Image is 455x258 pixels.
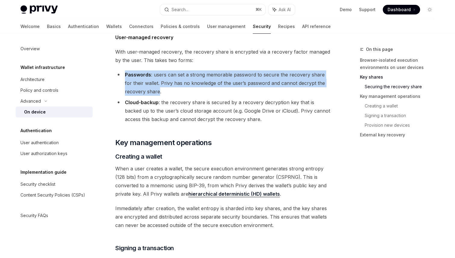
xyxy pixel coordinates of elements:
[125,72,151,78] strong: Passwords
[360,55,439,72] a: Browser-isolated execution environments on user devices
[365,101,439,111] a: Creating a wallet
[20,191,85,199] div: Content Security Policies (CSPs)
[20,127,52,134] h5: Authentication
[359,7,376,13] a: Support
[24,108,46,116] div: On device
[255,7,262,12] span: ⌘ K
[360,72,439,82] a: Key shares
[115,34,173,40] strong: User-managed recovery
[115,138,212,148] span: Key management operations
[16,190,93,200] a: Content Security Policies (CSPs)
[253,19,271,34] a: Security
[388,7,411,13] span: Dashboard
[20,76,45,83] div: Architecture
[115,70,332,96] li: : users can set a strong memorable password to secure the recovery share for their wallet. Privy ...
[16,137,93,148] a: User authentication
[115,48,332,64] span: With user-managed recovery, the recovery share is encrypted via a recovery factor managed by the ...
[425,5,435,14] button: Toggle dark mode
[360,130,439,140] a: External key recovery
[20,139,59,146] div: User authentication
[20,98,41,105] div: Advanced
[278,19,295,34] a: Recipes
[365,82,439,92] a: Securing the recovery share
[20,212,48,219] div: Security FAQs
[106,19,122,34] a: Wallets
[20,87,58,94] div: Policy and controls
[20,169,67,176] h5: Implementation guide
[279,7,291,13] span: Ask AI
[161,19,200,34] a: Policies & controls
[68,19,99,34] a: Authentication
[302,19,331,34] a: API reference
[160,4,265,15] button: Search...⌘K
[115,244,174,252] span: Signing a transaction
[20,150,67,157] div: User authorization keys
[16,148,93,159] a: User authorization keys
[366,46,393,53] span: On this page
[16,210,93,221] a: Security FAQs
[268,4,295,15] button: Ask AI
[16,107,93,117] a: On device
[16,179,93,190] a: Security checklist
[20,19,40,34] a: Welcome
[207,19,246,34] a: User management
[383,5,420,14] a: Dashboard
[188,191,280,197] a: hierarchical deterministic (HD) wallets
[115,204,332,229] span: Immediately after creation, the wallet entropy is sharded into key shares, and the key shares are...
[16,43,93,54] a: Overview
[365,111,439,120] a: Signing a transaction
[16,74,93,85] a: Architecture
[16,85,93,96] a: Policy and controls
[172,6,188,13] div: Search...
[20,64,65,71] h5: Wallet infrastructure
[115,152,162,161] span: Creating a wallet
[365,120,439,130] a: Provision new devices
[125,99,159,105] strong: Cloud-backup
[20,5,58,14] img: light logo
[340,7,352,13] a: Demo
[20,181,55,188] div: Security checklist
[115,164,332,198] span: When a user creates a wallet, the secure execution environment generates strong entropy (128 bits...
[20,45,40,52] div: Overview
[129,19,153,34] a: Connectors
[47,19,61,34] a: Basics
[360,92,439,101] a: Key management operations
[115,98,332,123] li: : the recovery share is secured by a recovery decryption key that is backed up to the user’s clou...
